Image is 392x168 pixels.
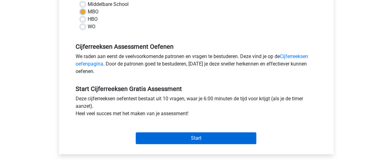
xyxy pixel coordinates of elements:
label: MBO [88,8,99,16]
div: We raden aan eerst de veelvoorkomende patronen en vragen te bestuderen. Deze vind je op de . Door... [71,53,321,78]
label: WO [88,23,95,30]
div: Deze cijferreeksen oefentest bestaat uit 10 vragen, waar je 6:00 minuten de tijd voor krijgt (als... [71,95,321,120]
h5: Start Cijferreeksen Gratis Assessment [76,85,317,93]
h5: Cijferreeksen Assessment Oefenen [76,43,317,50]
label: Middelbare School [88,1,129,8]
input: Start [136,132,256,144]
label: HBO [88,16,98,23]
